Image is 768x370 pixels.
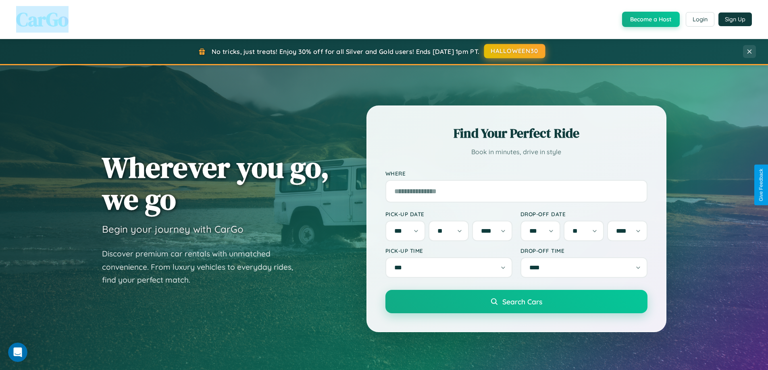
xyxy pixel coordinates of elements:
[718,12,752,26] button: Sign Up
[385,170,647,177] label: Where
[8,343,27,362] iframe: Intercom live chat
[385,211,512,217] label: Pick-up Date
[385,247,512,254] label: Pick-up Time
[385,124,647,142] h2: Find Your Perfect Ride
[16,6,69,33] span: CarGo
[212,48,479,56] span: No tricks, just treats! Enjoy 30% off for all Silver and Gold users! Ends [DATE] 1pm PT.
[102,151,329,215] h1: Wherever you go, we go
[622,12,680,27] button: Become a Host
[385,290,647,313] button: Search Cars
[102,223,244,235] h3: Begin your journey with CarGo
[758,169,764,201] div: Give Feedback
[102,247,304,287] p: Discover premium car rentals with unmatched convenience. From luxury vehicles to everyday rides, ...
[520,247,647,254] label: Drop-off Time
[686,12,714,27] button: Login
[502,297,542,306] span: Search Cars
[385,146,647,158] p: Book in minutes, drive in style
[520,211,647,217] label: Drop-off Date
[484,44,545,58] button: HALLOWEEN30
